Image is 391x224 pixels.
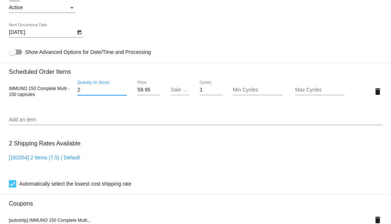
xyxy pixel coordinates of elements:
span: Automatically select the lowest cost shipping rate [19,179,131,188]
span: Active [9,4,23,10]
input: Sale Price [171,87,189,93]
mat-icon: delete [373,87,382,96]
input: Min Cycles [233,87,282,93]
input: Quantity (In Stock) [77,87,127,93]
mat-select: Status [9,5,75,11]
span: [autoship] IMMUNO 150 Complete Multi... [9,218,91,223]
button: Open calendar [75,28,83,36]
span: Show Advanced Options for Date/Time and Processing [25,48,151,56]
span: IMMUNO 150 Complete Multi - 150 capsules [9,86,69,97]
input: Add an item [9,117,382,123]
h3: 2 Shipping Rates Available [9,135,80,151]
input: Price [138,87,160,93]
input: Cycles [200,87,222,93]
input: Max Cycles [295,87,345,93]
input: Next Occurrence Date [9,30,75,35]
h3: Scheduled Order Items [9,63,382,75]
a: [182054] 2 Items (7.5) | Default [9,155,80,161]
h3: Coupons [9,194,382,207]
